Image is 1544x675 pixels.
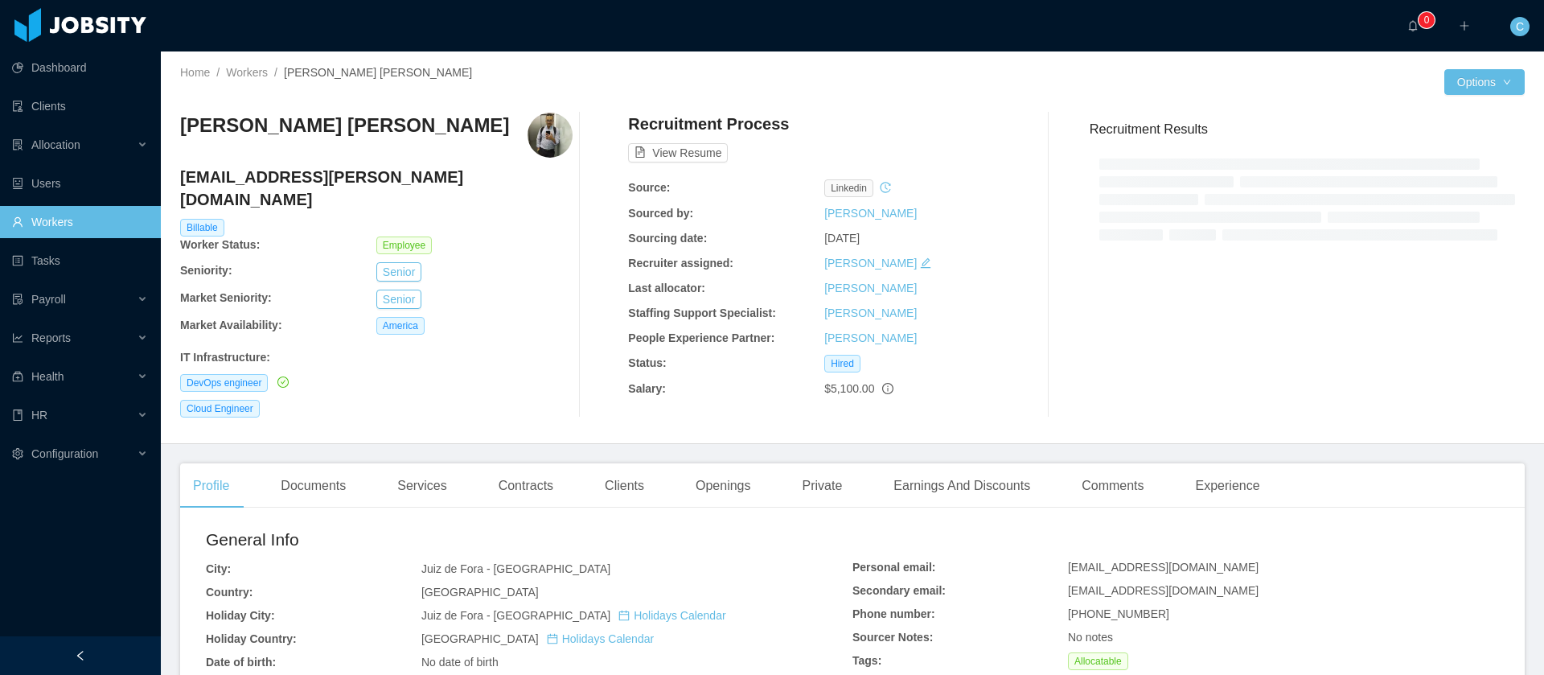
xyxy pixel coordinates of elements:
a: [PERSON_NAME] [824,207,917,220]
b: Market Availability: [180,319,282,331]
b: People Experience Partner: [628,331,774,344]
span: [GEOGRAPHIC_DATA] [421,632,654,645]
div: Private [790,463,856,508]
i: icon: solution [12,139,23,150]
i: icon: edit [920,257,931,269]
span: Allocation [31,138,80,151]
i: icon: book [12,410,23,421]
span: Allocatable [1068,652,1128,670]
a: icon: file-textView Resume [628,146,728,159]
a: [PERSON_NAME] [824,331,917,344]
div: Documents [268,463,359,508]
div: Earnings And Discounts [881,463,1043,508]
a: icon: userWorkers [12,206,148,238]
b: Seniority: [180,264,232,277]
a: Workers [226,66,268,79]
a: icon: robotUsers [12,167,148,200]
a: icon: calendarHolidays Calendar [547,632,654,645]
b: Personal email: [852,561,936,574]
span: Configuration [31,447,98,460]
i: icon: check-circle [277,377,289,388]
sup: 0 [1419,12,1435,28]
span: linkedin [824,179,873,197]
h3: [PERSON_NAME] [PERSON_NAME] [180,113,509,138]
span: Juiz de Fora - [GEOGRAPHIC_DATA] [421,609,726,622]
span: Reports [31,331,71,344]
b: Market Seniority: [180,291,272,304]
a: Home [180,66,210,79]
span: No date of birth [421,656,499,669]
div: Openings [683,463,764,508]
span: Employee [376,237,432,254]
b: Sourcer Notes: [852,631,933,644]
b: Holiday Country: [206,632,297,645]
span: / [274,66,277,79]
a: icon: check-circle [274,376,289,389]
b: Worker Status: [180,238,260,251]
span: [EMAIL_ADDRESS][DOMAIN_NAME] [1068,561,1259,574]
a: icon: auditClients [12,90,148,122]
button: Senior [376,290,421,309]
a: [PERSON_NAME] [824,307,917,319]
b: Date of birth: [206,656,276,669]
a: [PERSON_NAME] [824,282,917,294]
div: Profile [180,463,242,508]
div: Services [384,463,459,508]
b: Last allocator: [628,282,705,294]
b: Staffing Support Specialist: [628,307,776,319]
b: Recruiter assigned: [628,257,733,270]
b: Sourced by: [628,207,693,220]
span: HR [31,409,47,422]
b: Country: [206,586,253,599]
span: [PERSON_NAME] [PERSON_NAME] [284,66,472,79]
span: Hired [824,355,860,372]
span: Billable [180,219,224,237]
b: IT Infrastructure : [180,351,270,364]
b: Tags: [852,654,881,667]
span: America [376,317,425,335]
span: $5,100.00 [824,382,874,395]
span: [GEOGRAPHIC_DATA] [421,586,539,599]
span: Payroll [31,293,66,306]
span: info-circle [882,383,893,394]
b: Salary: [628,382,666,395]
a: icon: profileTasks [12,245,148,277]
div: Comments [1069,463,1156,508]
i: icon: line-chart [12,332,23,344]
i: icon: calendar [547,633,558,644]
i: icon: calendar [618,610,630,621]
button: icon: file-textView Resume [628,143,728,163]
b: Secondary email: [852,584,946,597]
a: icon: calendarHolidays Calendar [618,609,725,622]
b: Source: [628,181,670,194]
span: Juiz de Fora - [GEOGRAPHIC_DATA] [421,562,610,575]
i: icon: plus [1459,20,1470,31]
span: / [216,66,220,79]
img: 6234228c-daf6-4c78-84ca-fdd196e028a5_682ced0a3f53c-400w.png [528,113,573,158]
span: [EMAIL_ADDRESS][DOMAIN_NAME] [1068,584,1259,597]
i: icon: bell [1407,20,1419,31]
h4: [EMAIL_ADDRESS][PERSON_NAME][DOMAIN_NAME] [180,166,573,211]
i: icon: history [880,182,891,193]
h3: Recruitment Results [1090,119,1525,139]
div: Contracts [486,463,566,508]
span: [PHONE_NUMBER] [1068,607,1169,620]
button: Optionsicon: down [1444,69,1525,95]
span: Cloud Engineer [180,400,260,418]
b: City: [206,562,231,575]
i: icon: medicine-box [12,371,23,382]
b: Holiday City: [206,609,275,622]
b: Status: [628,356,666,369]
div: Experience [1183,463,1273,508]
span: [DATE] [824,232,860,245]
span: Health [31,370,64,383]
div: Clients [592,463,657,508]
b: Phone number: [852,607,935,620]
b: Sourcing date: [628,232,707,245]
span: C [1516,17,1524,36]
i: icon: setting [12,448,23,459]
span: DevOps engineer [180,374,268,392]
a: icon: pie-chartDashboard [12,51,148,84]
a: [PERSON_NAME] [824,257,917,270]
span: No notes [1068,631,1113,644]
